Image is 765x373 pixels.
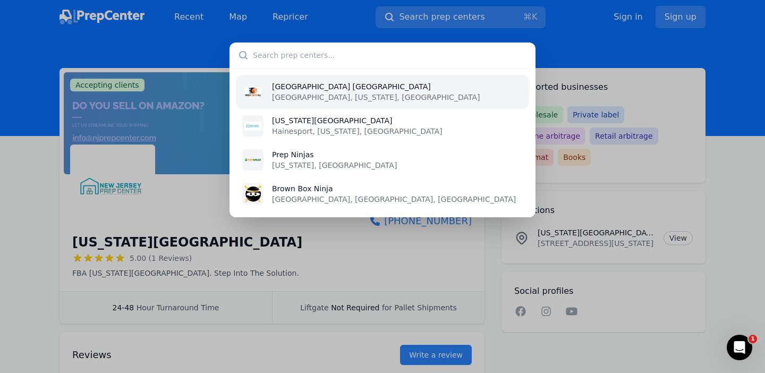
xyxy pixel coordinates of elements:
[272,126,443,137] p: Hainesport, [US_STATE], [GEOGRAPHIC_DATA]
[272,115,443,126] p: [US_STATE][GEOGRAPHIC_DATA]
[244,117,261,134] img: New Jersey Prep Center
[272,183,516,194] p: Brown Box Ninja
[272,160,397,171] p: [US_STATE], [GEOGRAPHIC_DATA]
[244,151,261,168] img: Prep Ninjas
[272,92,480,103] p: [GEOGRAPHIC_DATA], [US_STATE], [GEOGRAPHIC_DATA]
[244,185,261,202] img: Brown Box Ninja
[727,335,752,360] iframe: Intercom live chat
[229,43,535,68] input: Search prep centers...
[749,335,757,343] span: 1
[272,194,516,205] p: [GEOGRAPHIC_DATA], [GEOGRAPHIC_DATA], [GEOGRAPHIC_DATA]
[272,149,397,160] p: Prep Ninjas
[272,81,480,92] p: [GEOGRAPHIC_DATA] [GEOGRAPHIC_DATA]
[244,83,261,100] img: Prep Center NJ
